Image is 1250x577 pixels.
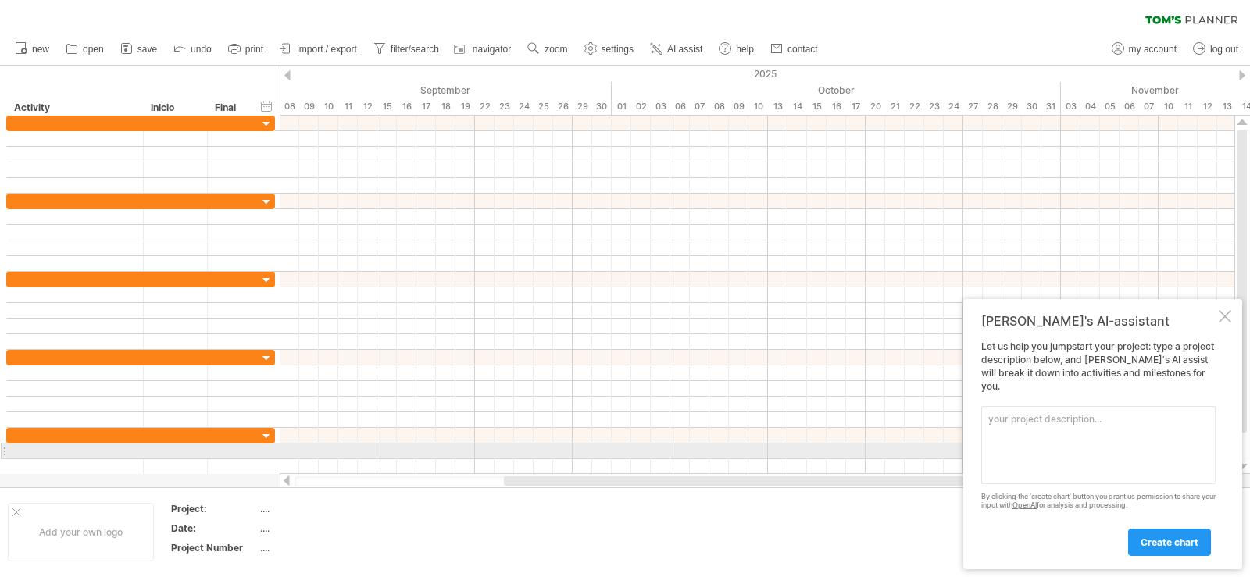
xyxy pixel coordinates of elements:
div: Activity [14,100,134,116]
div: Wednesday, 8 October 2025 [709,98,729,115]
div: Thursday, 13 November 2025 [1217,98,1237,115]
div: Friday, 26 September 2025 [553,98,573,115]
span: filter/search [391,44,439,55]
span: print [245,44,263,55]
div: .... [260,502,391,515]
div: Thursday, 23 October 2025 [924,98,944,115]
div: .... [260,541,391,554]
div: Tuesday, 30 September 2025 [592,98,612,115]
a: OpenAI [1012,500,1037,509]
a: log out [1189,39,1243,59]
span: save [137,44,157,55]
div: Add your own logo [8,503,154,561]
a: import / export [276,39,362,59]
div: Tuesday, 14 October 2025 [787,98,807,115]
div: Monday, 15 September 2025 [377,98,397,115]
div: Friday, 12 September 2025 [358,98,377,115]
div: Monday, 29 September 2025 [573,98,592,115]
a: contact [766,39,823,59]
a: help [715,39,759,59]
span: navigator [473,44,511,55]
div: By clicking the 'create chart' button you grant us permission to share your input with for analys... [981,493,1216,510]
div: October 2025 [612,82,1061,98]
div: Monday, 6 October 2025 [670,98,690,115]
span: import / export [297,44,357,55]
div: Wednesday, 5 November 2025 [1100,98,1120,115]
div: Inicio [151,100,198,116]
a: new [11,39,54,59]
div: Wednesday, 17 September 2025 [416,98,436,115]
a: navigator [452,39,516,59]
div: Wednesday, 15 October 2025 [807,98,827,115]
div: Tuesday, 7 October 2025 [690,98,709,115]
div: Wednesday, 29 October 2025 [1002,98,1022,115]
div: Tuesday, 28 October 2025 [983,98,1002,115]
div: Tuesday, 11 November 2025 [1178,98,1198,115]
a: create chart [1128,529,1211,556]
div: Let us help you jumpstart your project: type a project description below, and [PERSON_NAME]'s AI ... [981,340,1216,555]
a: print [224,39,268,59]
div: Friday, 10 October 2025 [748,98,768,115]
a: my account [1108,39,1181,59]
div: Friday, 7 November 2025 [1139,98,1159,115]
span: undo [191,44,212,55]
div: Monday, 22 September 2025 [475,98,495,115]
div: Friday, 3 October 2025 [651,98,670,115]
a: zoom [523,39,572,59]
a: open [62,39,109,59]
div: Monday, 20 October 2025 [866,98,885,115]
div: Tuesday, 9 September 2025 [299,98,319,115]
div: .... [260,522,391,535]
div: Thursday, 2 October 2025 [631,98,651,115]
div: [PERSON_NAME]'s AI-assistant [981,313,1216,329]
span: log out [1210,44,1238,55]
a: undo [170,39,216,59]
div: Monday, 27 October 2025 [963,98,983,115]
span: create chart [1141,536,1198,548]
div: Monday, 3 November 2025 [1061,98,1080,115]
div: Project Number [171,541,257,554]
span: help [736,44,754,55]
div: Thursday, 30 October 2025 [1022,98,1041,115]
div: Thursday, 11 September 2025 [338,98,358,115]
span: AI assist [667,44,702,55]
div: Friday, 24 October 2025 [944,98,963,115]
div: Thursday, 6 November 2025 [1120,98,1139,115]
div: Thursday, 18 September 2025 [436,98,455,115]
div: Date: [171,522,257,535]
div: Thursday, 9 October 2025 [729,98,748,115]
div: Wednesday, 10 September 2025 [319,98,338,115]
span: my account [1129,44,1177,55]
div: Wednesday, 12 November 2025 [1198,98,1217,115]
a: save [116,39,162,59]
div: Monday, 13 October 2025 [768,98,787,115]
div: Monday, 8 September 2025 [280,98,299,115]
div: Tuesday, 23 September 2025 [495,98,514,115]
div: Wednesday, 1 October 2025 [612,98,631,115]
div: Friday, 19 September 2025 [455,98,475,115]
div: Friday, 17 October 2025 [846,98,866,115]
div: Wednesday, 22 October 2025 [905,98,924,115]
span: open [83,44,104,55]
div: Thursday, 16 October 2025 [827,98,846,115]
a: AI assist [646,39,707,59]
span: zoom [545,44,567,55]
div: Project: [171,502,257,515]
div: September 2025 [182,82,612,98]
div: Final [215,100,249,116]
div: Friday, 31 October 2025 [1041,98,1061,115]
a: filter/search [370,39,444,59]
div: Monday, 10 November 2025 [1159,98,1178,115]
div: Tuesday, 21 October 2025 [885,98,905,115]
div: Tuesday, 16 September 2025 [397,98,416,115]
div: Tuesday, 4 November 2025 [1080,98,1100,115]
span: new [32,44,49,55]
a: settings [580,39,638,59]
span: contact [787,44,818,55]
div: Thursday, 25 September 2025 [534,98,553,115]
span: settings [602,44,634,55]
div: Wednesday, 24 September 2025 [514,98,534,115]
